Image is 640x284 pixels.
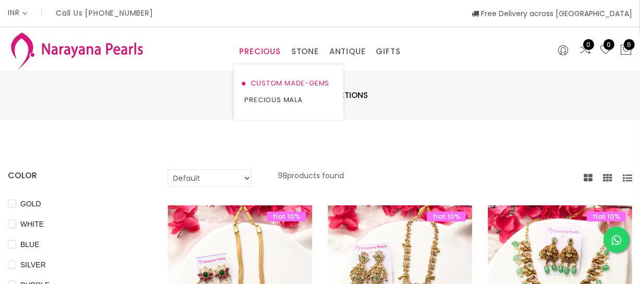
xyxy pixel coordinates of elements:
a: PRECIOUS MALA [244,92,333,108]
span: BLUE [16,239,44,250]
span: WHITE [16,218,48,230]
a: ANTIQUE [329,44,366,59]
h4: COLOR [8,169,137,182]
span: GOLD [16,198,45,209]
span: SILVER [16,259,50,270]
span: 6 [624,39,635,50]
a: GIFTS [376,44,400,59]
span: 0 [583,39,594,50]
p: Call Us [PHONE_NUMBER] [56,9,153,17]
a: PRECIOUS [239,44,280,59]
button: 6 [620,44,632,57]
a: 0 [579,44,592,57]
span: flat 10% [587,212,626,221]
span: flat 10% [267,212,306,221]
span: flat 10% [427,212,466,221]
a: CUSTOM MADE-GEMS [244,75,333,92]
span: 0 [604,39,614,50]
p: 98 products found [278,169,344,187]
span: Free Delivery across [GEOGRAPHIC_DATA] [472,8,632,19]
a: STONE [291,44,319,59]
a: 0 [599,44,612,57]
